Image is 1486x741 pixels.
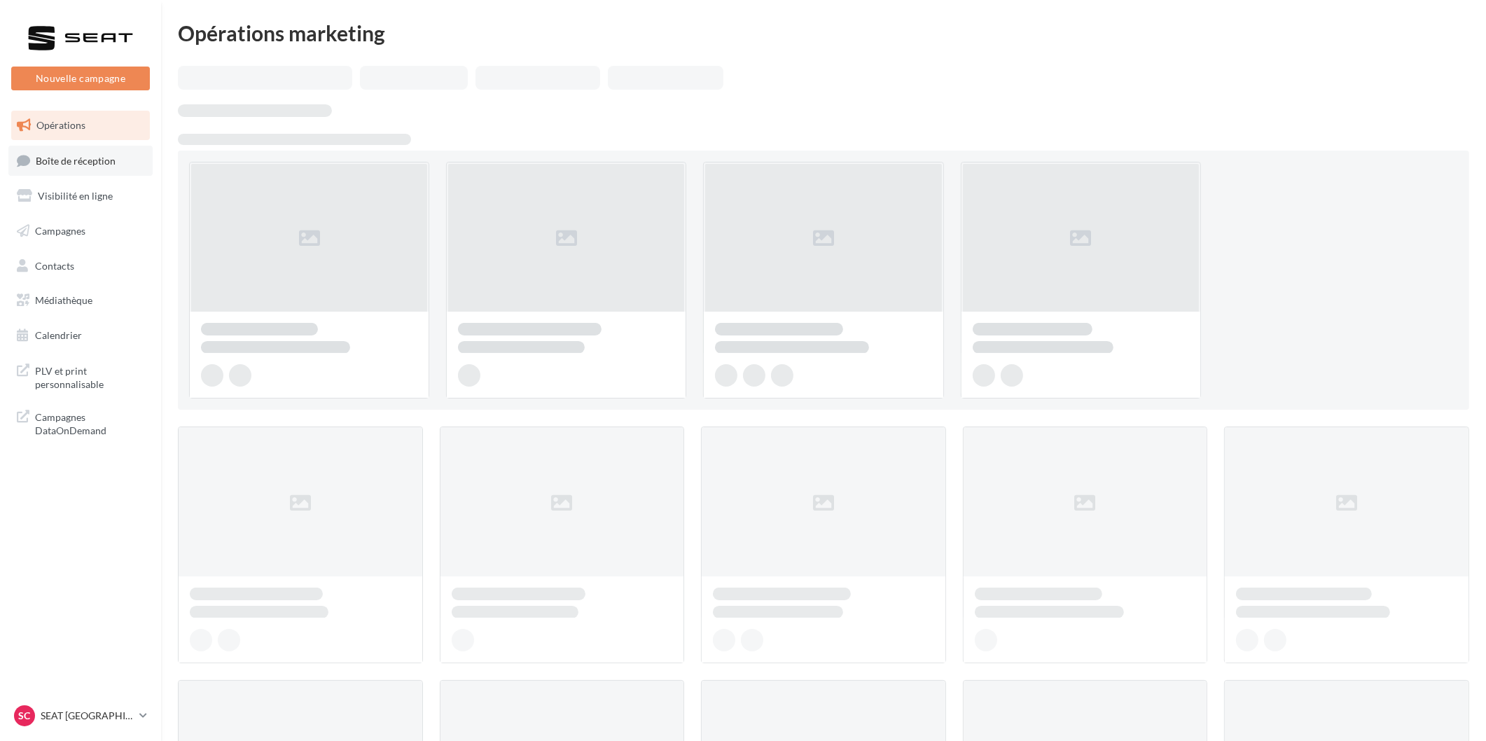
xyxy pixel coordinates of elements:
[8,181,153,211] a: Visibilité en ligne
[8,321,153,350] a: Calendrier
[8,286,153,315] a: Médiathèque
[8,356,153,397] a: PLV et print personnalisable
[8,146,153,176] a: Boîte de réception
[41,709,134,723] p: SEAT [GEOGRAPHIC_DATA]
[11,702,150,729] a: SC SEAT [GEOGRAPHIC_DATA]
[35,259,74,271] span: Contacts
[38,190,113,202] span: Visibilité en ligne
[35,408,144,438] span: Campagnes DataOnDemand
[8,111,153,140] a: Opérations
[36,119,85,131] span: Opérations
[178,22,1469,43] div: Opérations marketing
[8,216,153,246] a: Campagnes
[36,154,116,166] span: Boîte de réception
[35,361,144,392] span: PLV et print personnalisable
[11,67,150,90] button: Nouvelle campagne
[35,329,82,341] span: Calendrier
[8,251,153,281] a: Contacts
[8,402,153,443] a: Campagnes DataOnDemand
[35,294,92,306] span: Médiathèque
[35,225,85,237] span: Campagnes
[19,709,31,723] span: SC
